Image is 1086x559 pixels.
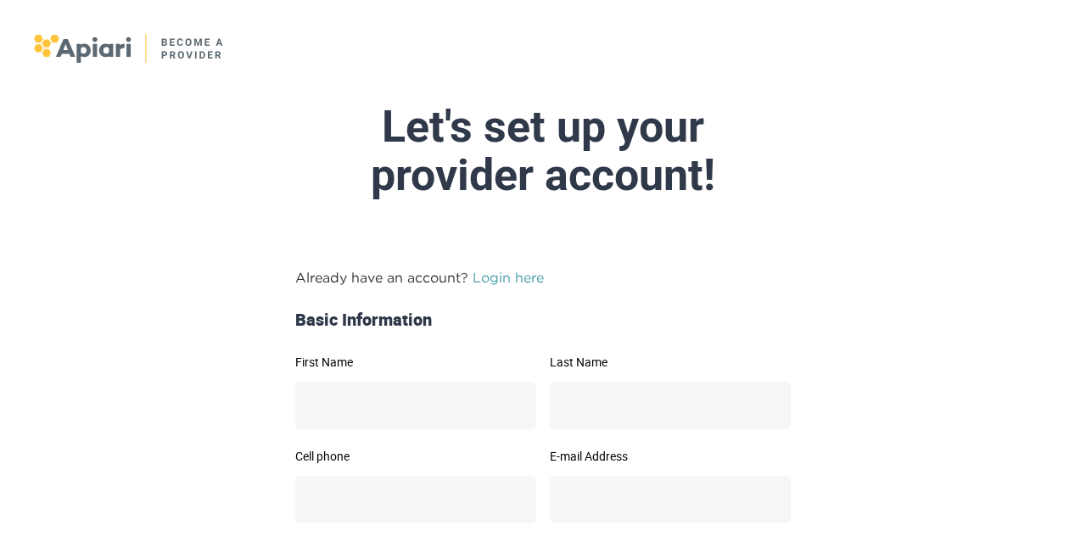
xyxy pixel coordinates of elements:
label: E-mail Address [550,450,791,462]
label: Last Name [550,356,791,368]
img: logo [34,34,225,63]
div: Let's set up your provider account! [143,103,943,199]
label: Cell phone [295,450,536,462]
label: First Name [295,356,536,368]
p: Already have an account? [295,267,791,288]
div: Basic Information [288,308,798,333]
a: Login here [473,270,544,285]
